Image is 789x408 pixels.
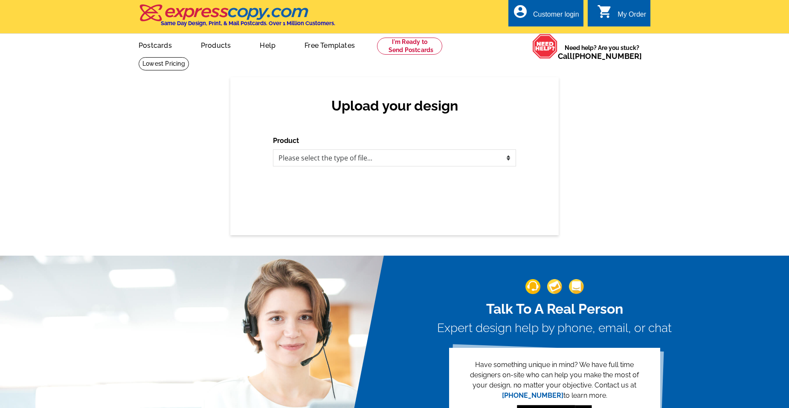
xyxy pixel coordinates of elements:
[525,279,540,294] img: support-img-1.png
[597,4,612,19] i: shopping_cart
[558,52,642,61] span: Call
[437,321,672,335] h3: Expert design help by phone, email, or chat
[618,11,646,23] div: My Order
[291,35,368,55] a: Free Templates
[513,4,528,19] i: account_circle
[273,136,299,146] label: Product
[532,34,558,59] img: help
[547,279,562,294] img: support-img-2.png
[597,9,646,20] a: shopping_cart My Order
[139,10,335,26] a: Same Day Design, Print, & Mail Postcards. Over 1 Million Customers.
[437,301,672,317] h2: Talk To A Real Person
[502,391,563,399] a: [PHONE_NUMBER]
[246,35,289,55] a: Help
[513,9,579,20] a: account_circle Customer login
[187,35,245,55] a: Products
[558,44,646,61] span: Need help? Are you stuck?
[463,360,647,401] p: Have something unique in mind? We have full time designers on-site who can help you make the most...
[572,52,642,61] a: [PHONE_NUMBER]
[125,35,186,55] a: Postcards
[569,279,584,294] img: support-img-3_1.png
[533,11,579,23] div: Customer login
[161,20,335,26] h4: Same Day Design, Print, & Mail Postcards. Over 1 Million Customers.
[281,98,508,114] h2: Upload your design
